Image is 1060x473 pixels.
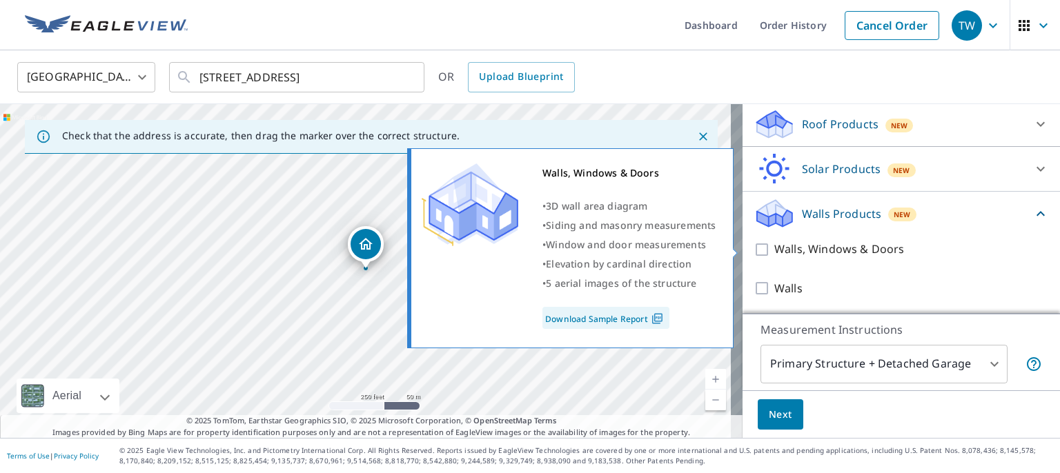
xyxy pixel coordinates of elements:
a: Terms of Use [7,451,50,461]
div: OR [438,62,575,92]
div: • [542,235,716,254]
span: 3D wall area diagram [546,199,647,212]
a: OpenStreetMap [473,415,531,425]
img: Premium [422,163,518,246]
div: Solar ProductsNew [754,152,1049,185]
div: • [542,274,716,293]
span: © 2025 TomTom, Earthstar Geographics SIO, © 2025 Microsoft Corporation, © [186,415,557,427]
span: Elevation by cardinal direction [546,257,691,270]
div: Aerial [48,379,86,413]
a: Privacy Policy [54,451,99,461]
a: Upload Blueprint [468,62,574,92]
p: Walls Products [802,205,881,222]
a: Current Level 17, Zoom Out [705,390,726,410]
div: • [542,254,716,274]
span: 5 aerial images of the structure [546,276,696,290]
button: Close [694,128,712,145]
a: Download Sample Report [542,307,669,329]
input: Search by address or latitude-longitude [199,58,396,97]
div: Primary Structure + Detached Garage [760,345,1008,383]
span: Window and door measurements [546,238,706,251]
div: Dropped pin, building 1, Residential property, 117 Blaythorne Ln Statesville, NC 28625 [348,226,384,269]
a: Current Level 17, Zoom In [705,369,726,390]
p: Walls, Windows & Doors [774,241,904,258]
p: Check that the address is accurate, then drag the marker over the correct structure. [62,130,460,142]
div: Walls ProductsNew [754,197,1049,230]
p: Walls [774,280,803,297]
a: Cancel Order [845,11,939,40]
img: EV Logo [25,15,188,36]
p: Solar Products [802,161,881,177]
p: Roof Products [802,116,879,132]
img: Pdf Icon [648,312,667,325]
div: Walls, Windows & Doors [542,163,716,183]
div: TW [952,10,982,41]
button: Next [758,399,803,430]
span: Siding and masonry measurements [546,219,716,232]
span: Your report will include the primary structure and a detached garage if one exists. [1025,356,1042,372]
p: © 2025 Eagle View Technologies, Inc. and Pictometry International Corp. All Rights Reserved. Repo... [119,445,1053,466]
div: Aerial [17,379,119,413]
span: New [894,209,911,220]
div: [GEOGRAPHIC_DATA] [17,58,155,97]
span: New [893,165,910,176]
a: Terms [534,415,557,425]
span: New [891,120,908,131]
div: • [542,216,716,235]
span: Upload Blueprint [479,68,563,85]
p: Measurement Instructions [760,321,1042,338]
span: Next [769,406,792,423]
p: | [7,452,99,460]
div: • [542,197,716,216]
div: Roof ProductsNew [754,108,1049,141]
